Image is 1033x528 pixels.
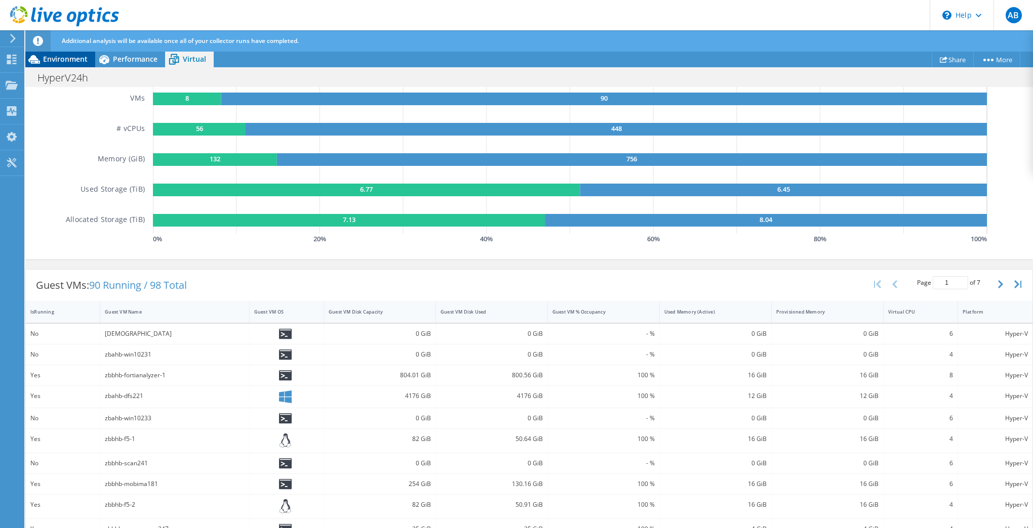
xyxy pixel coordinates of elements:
[105,309,232,315] div: Guest VM Name
[552,328,655,339] div: - %
[441,390,543,402] div: 4176 GiB
[441,499,543,510] div: 50.91 GiB
[963,328,1028,339] div: Hyper-V
[776,309,866,315] div: Provisioned Memory
[888,499,953,510] div: 4
[329,390,431,402] div: 4176 GiB
[888,413,953,424] div: 6
[963,499,1028,510] div: Hyper-V
[776,478,879,490] div: 16 GiB
[81,184,145,196] h5: Used Storage (TiB)
[963,370,1028,381] div: Hyper-V
[664,478,767,490] div: 16 GiB
[441,328,543,339] div: 0 GiB
[664,433,767,445] div: 16 GiB
[776,349,879,360] div: 0 GiB
[973,52,1020,67] a: More
[105,390,245,402] div: zbahb-dfs221
[105,499,245,510] div: zbbhb-f5-2
[30,433,95,445] div: Yes
[105,413,245,424] div: zbahb-win10233
[105,478,245,490] div: zbbhb-mobima181
[329,349,431,360] div: 0 GiB
[105,328,245,339] div: [DEMOGRAPHIC_DATA]
[441,433,543,445] div: 50.64 GiB
[963,458,1028,469] div: Hyper-V
[98,153,145,166] h5: Memory (GiB)
[105,458,245,469] div: zbbhb-scan241
[30,370,95,381] div: Yes
[552,309,643,315] div: Guest VM % Occupancy
[963,433,1028,445] div: Hyper-V
[776,328,879,339] div: 0 GiB
[66,214,145,227] h5: Allocated Storage (TiB)
[30,309,83,315] div: IsRunning
[776,458,879,469] div: 0 GiB
[441,478,543,490] div: 130.16 GiB
[329,499,431,510] div: 82 GiB
[196,124,203,133] text: 56
[611,124,622,133] text: 448
[963,309,1016,315] div: Platform
[329,370,431,381] div: 804.01 GiB
[977,278,980,287] span: 7
[552,390,655,402] div: 100 %
[153,234,992,244] svg: GaugeChartPercentageAxisTexta
[441,349,543,360] div: 0 GiB
[917,276,980,289] span: Page of
[963,390,1028,402] div: Hyper-V
[552,478,655,490] div: 100 %
[30,328,95,339] div: No
[776,390,879,402] div: 12 GiB
[776,433,879,445] div: 16 GiB
[552,349,655,360] div: - %
[664,413,767,424] div: 0 GiB
[26,270,197,301] div: Guest VMs:
[647,234,660,243] text: 60 %
[664,328,767,339] div: 0 GiB
[776,370,879,381] div: 16 GiB
[971,234,987,243] text: 100 %
[664,370,767,381] div: 16 GiB
[441,370,543,381] div: 800.56 GiB
[627,154,638,163] text: 756
[89,278,187,292] span: 90 Running / 98 Total
[329,309,419,315] div: Guest VM Disk Capacity
[664,309,754,315] div: Used Memory (Active)
[441,458,543,469] div: 0 GiB
[814,234,826,243] text: 80 %
[601,94,608,103] text: 90
[105,433,245,445] div: zbbhb-f5-1
[664,458,767,469] div: 0 GiB
[664,390,767,402] div: 12 GiB
[360,185,373,194] text: 6.77
[664,499,767,510] div: 16 GiB
[30,413,95,424] div: No
[888,370,953,381] div: 8
[552,433,655,445] div: 100 %
[1006,7,1022,23] span: AB
[30,390,95,402] div: Yes
[777,185,790,194] text: 6.45
[343,215,355,224] text: 7.13
[933,276,968,289] input: jump to page
[888,349,953,360] div: 4
[776,413,879,424] div: 0 GiB
[329,328,431,339] div: 0 GiB
[153,234,162,243] text: 0 %
[30,478,95,490] div: Yes
[888,478,953,490] div: 6
[888,433,953,445] div: 4
[254,309,307,315] div: Guest VM OS
[552,458,655,469] div: - %
[62,36,299,45] span: Additional analysis will be available once all of your collector runs have completed.
[552,499,655,510] div: 100 %
[481,234,493,243] text: 40 %
[329,413,431,424] div: 0 GiB
[888,458,953,469] div: 6
[30,499,95,510] div: Yes
[33,72,104,83] h1: HyperV24h
[552,413,655,424] div: - %
[313,234,326,243] text: 20 %
[210,154,220,163] text: 132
